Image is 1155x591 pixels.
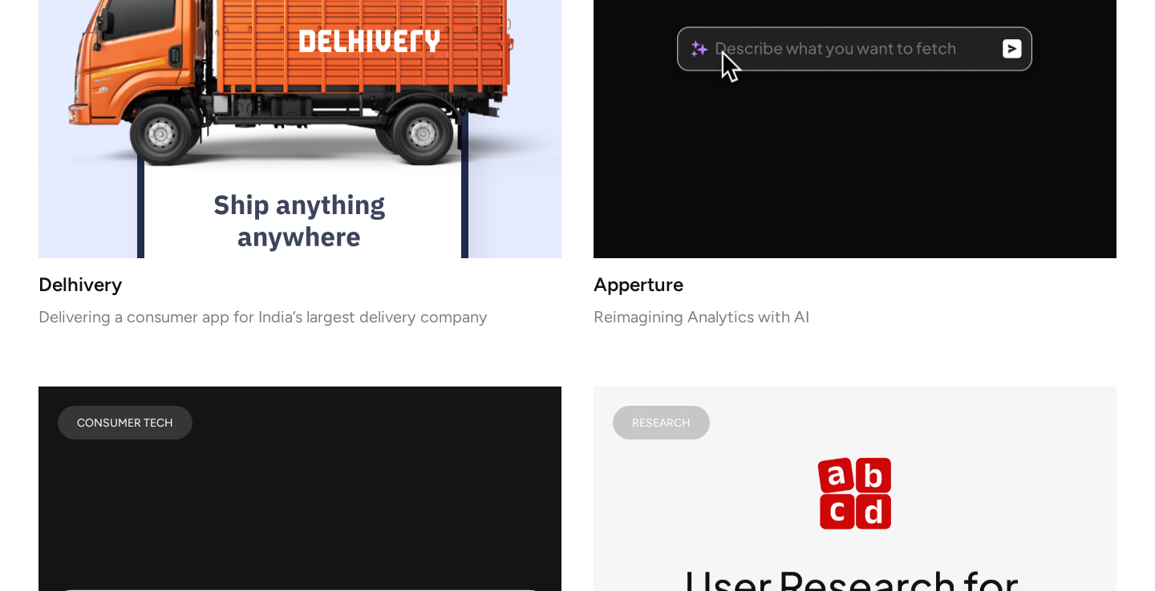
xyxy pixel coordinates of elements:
div: Research [632,419,691,427]
p: Reimagining Analytics with AI [594,311,1116,322]
p: Delivering a consumer app for India’s largest delivery company [38,311,561,322]
div: CONSUMER TECH [77,419,173,427]
h3: Delhivery [38,277,561,291]
h3: Apperture [594,277,1116,291]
